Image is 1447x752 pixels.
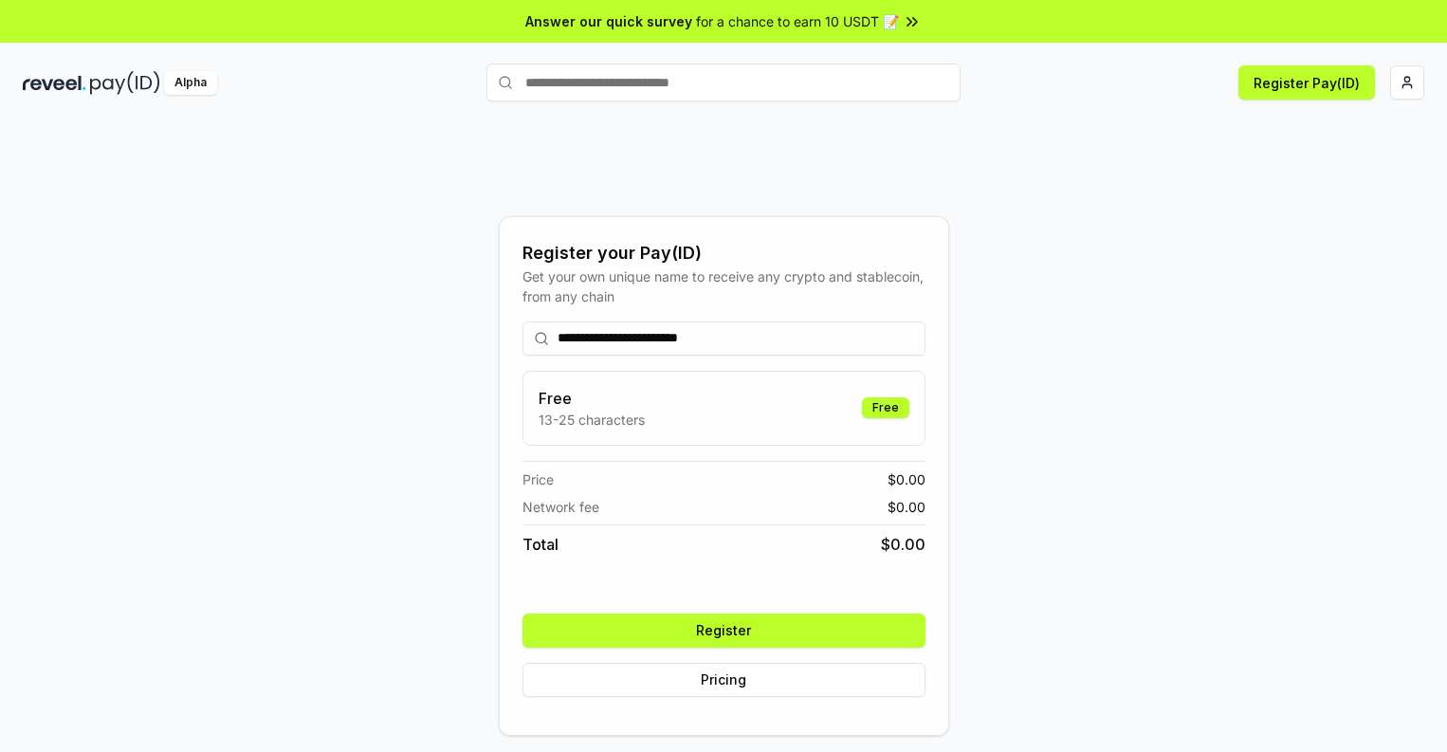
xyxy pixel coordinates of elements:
[23,71,86,95] img: reveel_dark
[862,397,909,418] div: Free
[522,240,925,266] div: Register your Pay(ID)
[881,533,925,556] span: $ 0.00
[522,469,554,489] span: Price
[522,663,925,697] button: Pricing
[164,71,217,95] div: Alpha
[522,533,559,556] span: Total
[522,497,599,517] span: Network fee
[1238,65,1375,100] button: Register Pay(ID)
[539,387,645,410] h3: Free
[888,497,925,517] span: $ 0.00
[525,11,692,31] span: Answer our quick survey
[522,614,925,648] button: Register
[522,266,925,306] div: Get your own unique name to receive any crypto and stablecoin, from any chain
[696,11,899,31] span: for a chance to earn 10 USDT 📝
[539,410,645,430] p: 13-25 characters
[888,469,925,489] span: $ 0.00
[90,71,160,95] img: pay_id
